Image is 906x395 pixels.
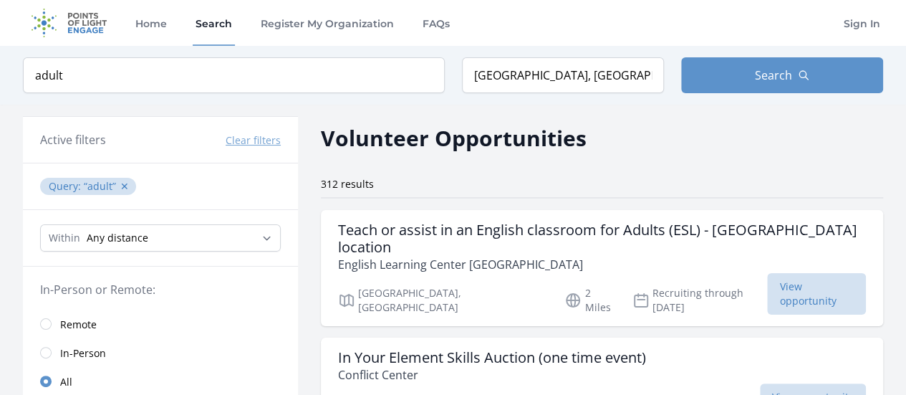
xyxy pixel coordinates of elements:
h2: Volunteer Opportunities [321,122,587,154]
span: Remote [60,318,97,332]
q: adult [84,179,116,193]
span: View opportunity [767,273,866,315]
p: Recruiting through [DATE] [632,286,768,315]
input: Keyword [23,57,445,93]
h3: Teach or assist in an English classroom for Adults (ESL) - [GEOGRAPHIC_DATA] location [338,222,866,256]
span: 312 results [321,177,374,191]
input: Location [462,57,664,93]
button: Search [681,57,883,93]
p: English Learning Center [GEOGRAPHIC_DATA] [338,256,866,273]
a: In-Person [23,338,298,367]
a: Teach or assist in an English classroom for Adults (ESL) - [GEOGRAPHIC_DATA] location English Lea... [321,210,883,326]
span: Search [755,67,792,84]
legend: In-Person or Remote: [40,281,281,298]
p: Conflict Center [338,366,646,384]
button: ✕ [120,179,129,194]
select: Search Radius [40,224,281,252]
p: 2 Miles [564,286,615,315]
h3: Active filters [40,131,106,148]
span: In-Person [60,346,106,361]
button: Clear filters [226,133,281,148]
span: Query : [49,179,84,193]
p: [GEOGRAPHIC_DATA], [GEOGRAPHIC_DATA] [338,286,547,315]
h3: In Your Element Skills Auction (one time event) [338,349,646,366]
span: All [60,375,72,389]
a: Remote [23,310,298,338]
